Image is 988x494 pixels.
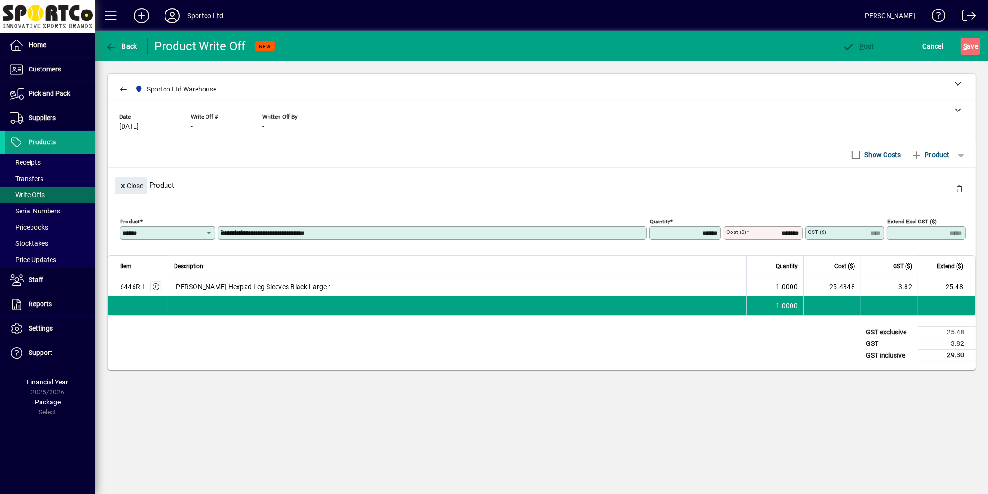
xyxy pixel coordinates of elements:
td: GST exclusive [861,327,918,338]
mat-label: Extend excl GST ($) [887,218,937,225]
a: Pick and Pack [5,82,95,106]
span: Extend ($) [937,261,963,272]
span: GST ($) [893,261,912,272]
span: Description [174,261,203,272]
td: GST [861,338,918,350]
span: Quantity [776,261,798,272]
button: Back [103,38,140,55]
span: Transfers [10,175,43,182]
button: Save [961,38,980,55]
span: - [262,123,264,131]
span: Reports [29,300,52,308]
mat-label: Description [220,229,248,235]
app-page-header-button: Back [95,38,148,55]
mat-label: Quantity [650,218,670,225]
td: 25.4848 [803,277,861,296]
mat-label: Product [120,218,140,225]
span: Settings [29,324,53,332]
a: Reports [5,292,95,316]
span: Stocktakes [10,240,48,247]
div: Sportco Ltd [187,8,223,23]
span: - [191,123,193,131]
span: NEW [259,43,271,50]
span: ave [963,39,978,54]
span: Home [29,41,46,49]
span: Cancel [923,39,944,54]
div: Product [108,168,976,202]
a: Staff [5,268,95,292]
span: Close [119,178,144,194]
span: ost [843,42,874,50]
td: 25.48 [918,277,975,296]
span: Package [35,398,61,406]
div: [PERSON_NAME] [863,8,915,23]
span: Price Updates [10,256,56,263]
a: Receipts [5,154,95,171]
button: Close [115,177,147,194]
a: Transfers [5,171,95,187]
a: Knowledge Base [925,2,946,33]
app-page-header-button: Close [113,181,150,190]
td: 3.82 [918,338,976,350]
span: Serial Numbers [10,207,60,215]
span: [DATE] [119,123,139,131]
div: 6446R-L [120,282,146,292]
mat-label: Cost ($) [726,229,746,235]
span: Cost ($) [834,261,855,272]
span: Write Offs [10,191,45,199]
label: Show Costs [863,150,901,160]
span: Suppliers [29,114,56,121]
app-page-header-button: Delete [948,184,971,193]
td: 1.0000 [746,296,803,315]
button: Delete [948,177,971,200]
a: Settings [5,317,95,341]
a: Suppliers [5,106,95,130]
span: Pick and Pack [29,90,70,97]
span: Financial Year [27,378,69,386]
button: Post [841,38,876,55]
td: 25.48 [918,327,976,338]
td: GST inclusive [861,350,918,362]
button: Cancel [920,38,946,55]
span: Customers [29,65,61,73]
button: Profile [157,7,187,24]
span: Support [29,349,52,356]
a: Logout [955,2,976,33]
td: 3.82 [861,277,918,296]
span: Receipts [10,159,41,166]
span: Pricebooks [10,223,48,231]
div: Product Write Off [155,39,246,54]
span: P [860,42,864,50]
span: Item [120,261,132,272]
a: Stocktakes [5,235,95,252]
a: Home [5,33,95,57]
span: Back [105,42,137,50]
a: Write Offs [5,187,95,203]
a: Price Updates [5,252,95,268]
button: Add [126,7,157,24]
span: S [963,42,967,50]
td: 29.30 [918,350,976,362]
td: [PERSON_NAME] Hexpad Leg Sleeves Black Large r [168,277,746,296]
a: Customers [5,58,95,81]
td: 1.0000 [746,277,803,296]
span: Products [29,138,56,146]
a: Pricebooks [5,219,95,235]
a: Serial Numbers [5,203,95,219]
mat-label: GST ($) [808,229,826,235]
span: Staff [29,276,43,283]
a: Support [5,341,95,365]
